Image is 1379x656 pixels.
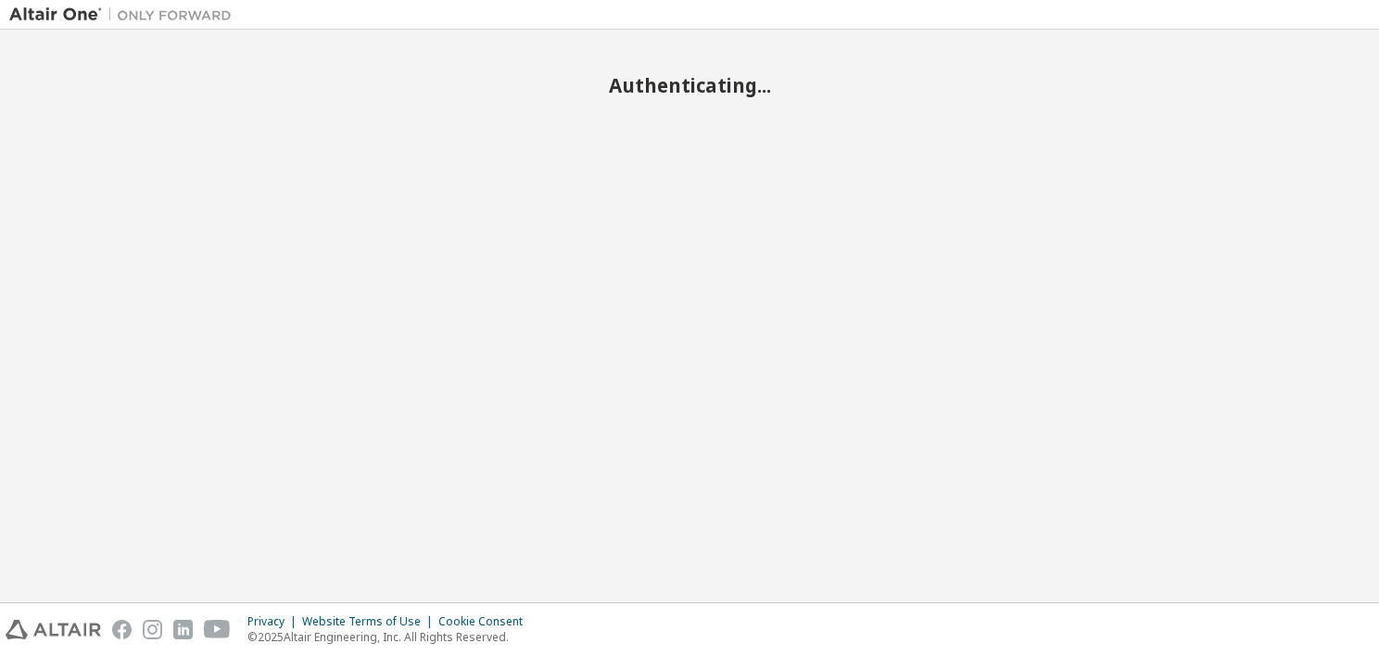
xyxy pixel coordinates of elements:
[9,6,241,24] img: Altair One
[438,614,534,629] div: Cookie Consent
[143,620,162,639] img: instagram.svg
[112,620,132,639] img: facebook.svg
[173,620,193,639] img: linkedin.svg
[247,614,302,629] div: Privacy
[247,629,534,645] p: © 2025 Altair Engineering, Inc. All Rights Reserved.
[9,73,1370,97] h2: Authenticating...
[6,620,101,639] img: altair_logo.svg
[302,614,438,629] div: Website Terms of Use
[204,620,231,639] img: youtube.svg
